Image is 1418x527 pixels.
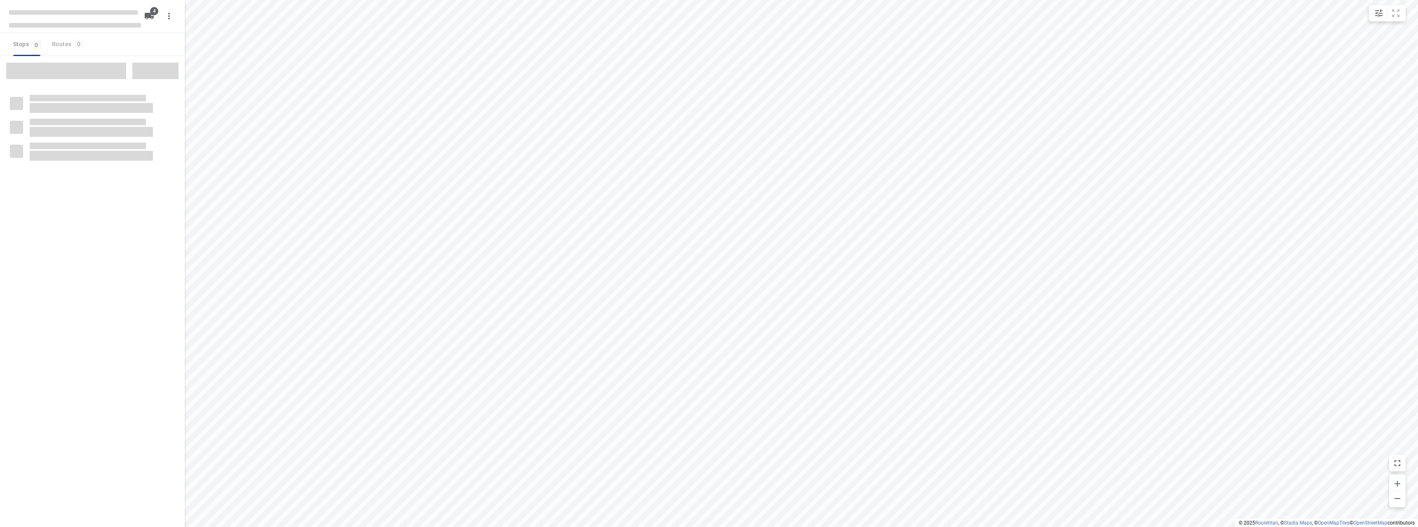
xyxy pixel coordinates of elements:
[1255,520,1278,526] a: Routetitan
[1284,520,1312,526] a: Stadia Maps
[1369,5,1406,21] div: small contained button group
[1353,520,1387,526] a: OpenStreetMap
[1371,5,1387,21] button: Map settings
[1239,520,1415,526] li: © 2025 , © , © © contributors
[1318,520,1350,526] a: OpenMapTiles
